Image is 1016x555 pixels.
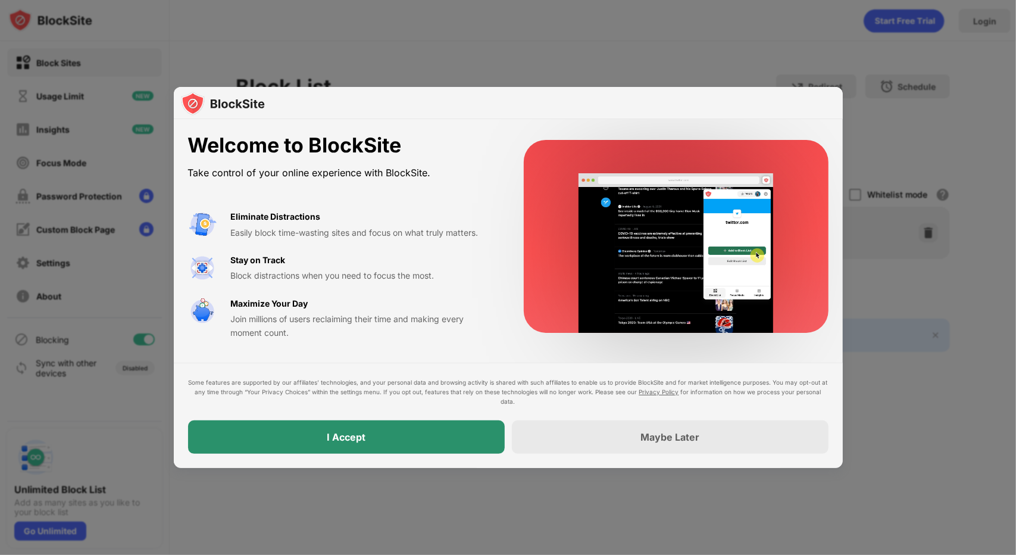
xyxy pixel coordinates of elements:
[231,313,495,339] div: Join millions of users reclaiming their time and making every moment count.
[231,297,308,310] div: Maximize Your Day
[188,133,495,158] div: Welcome to BlockSite
[231,210,321,223] div: Eliminate Distractions
[231,226,495,239] div: Easily block time-wasting sites and focus on what truly matters.
[181,92,265,116] img: logo-blocksite.svg
[188,254,217,282] img: value-focus.svg
[188,210,217,239] img: value-avoid-distractions.svg
[639,388,679,395] a: Privacy Policy
[640,431,699,443] div: Maybe Later
[188,297,217,326] img: value-safe-time.svg
[188,378,829,406] div: Some features are supported by our affiliates’ technologies, and your personal data and browsing ...
[188,164,495,182] div: Take control of your online experience with BlockSite.
[327,431,365,443] div: I Accept
[231,254,286,267] div: Stay on Track
[231,269,495,282] div: Block distractions when you need to focus the most.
